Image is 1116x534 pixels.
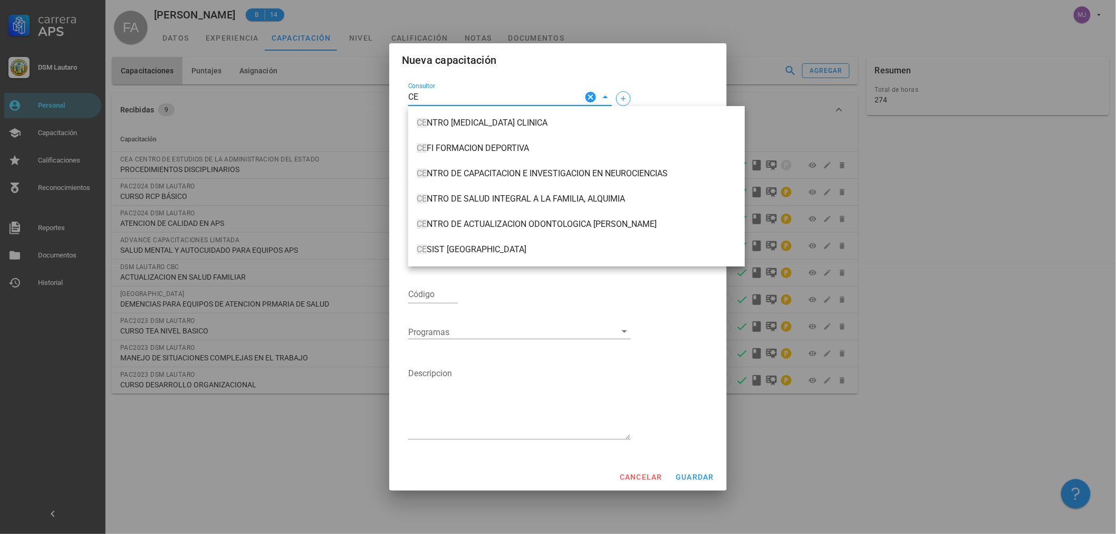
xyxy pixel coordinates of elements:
[417,194,736,204] span: NTRO DE SALUD INTEGRAL A LA FAMILIA, ALQUIMIA
[417,118,427,128] mark: CE
[402,52,497,69] div: Nueva capacitación
[417,244,427,254] mark: CE
[417,194,427,204] mark: CE
[584,91,597,103] button: Clear Consultor
[417,168,427,178] mark: CE
[417,220,736,229] span: NTRO DE ACTUALIZACION ODONTOLOGICA [PERSON_NAME]
[619,473,662,481] span: cancelar
[671,468,718,487] button: guardar
[615,468,667,487] button: cancelar
[417,245,736,254] span: SIST [GEOGRAPHIC_DATA]
[417,219,427,229] mark: CE
[417,118,736,128] span: NTRO [MEDICAL_DATA] CLINICA
[417,144,736,153] span: FI FORMACION DEPORTIVA
[417,169,736,178] span: NTRO DE CAPACITACION E INVESTIGACION EN NEUROCIENCIAS
[408,82,435,90] label: Consultor
[675,473,714,481] span: guardar
[417,143,427,153] mark: CE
